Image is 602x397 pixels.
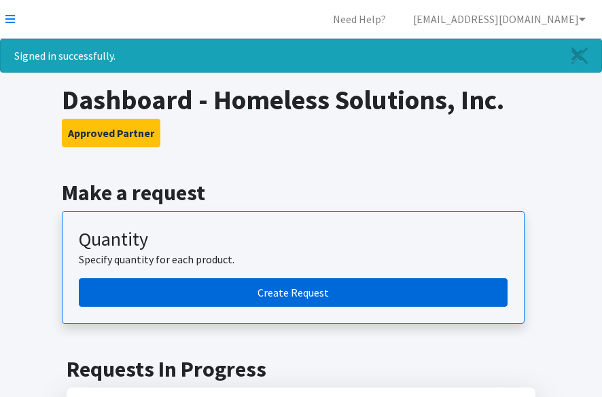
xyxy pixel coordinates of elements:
h3: Quantity [79,228,508,251]
a: Create a request by quantity [79,278,508,307]
a: Need Help? [322,5,397,33]
a: [EMAIL_ADDRESS][DOMAIN_NAME] [402,5,597,33]
h2: Make a request [62,180,541,206]
h1: Dashboard - Homeless Solutions, Inc. [62,83,541,116]
a: Close [558,39,601,72]
h2: Requests In Progress [67,356,535,382]
button: Approved Partner [62,119,160,147]
p: Specify quantity for each product. [79,251,508,267]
